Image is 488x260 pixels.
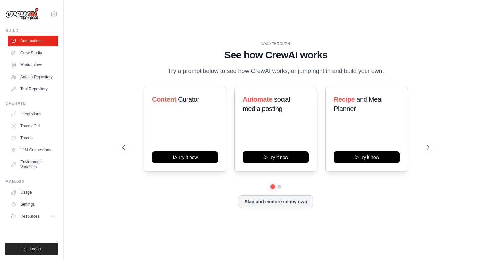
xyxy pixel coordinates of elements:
div: Operate [5,101,58,106]
span: Recipe [334,96,355,103]
a: Usage [8,187,58,198]
a: Crew Studio [8,48,58,58]
a: Automations [8,36,58,46]
span: Automate [243,96,272,103]
button: Try it now [243,151,309,163]
a: Marketplace [8,60,58,70]
span: Curator [178,96,199,103]
p: Try a prompt below to see how CrewAI works, or jump right in and build your own. [164,66,387,76]
a: Traces Old [8,121,58,131]
div: Manage [5,179,58,184]
a: Agents Repository [8,72,58,82]
span: Content [152,96,176,103]
a: LLM Connections [8,145,58,155]
button: Logout [5,243,58,255]
span: and Meal Planner [334,96,382,112]
button: Try it now [334,151,400,163]
a: Integrations [8,109,58,119]
span: Logout [30,246,42,252]
button: Skip and explore on my own [239,195,313,208]
h1: See how CrewAI works [122,49,429,61]
a: Settings [8,199,58,210]
img: Logo [5,8,39,20]
span: Resources [20,214,39,219]
button: Try it now [152,151,218,163]
a: Environment Variables [8,157,58,172]
div: Build [5,28,58,33]
a: Tool Repository [8,84,58,94]
a: Traces [8,133,58,143]
div: WALKTHROUGH [122,41,429,46]
button: Resources [8,211,58,222]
